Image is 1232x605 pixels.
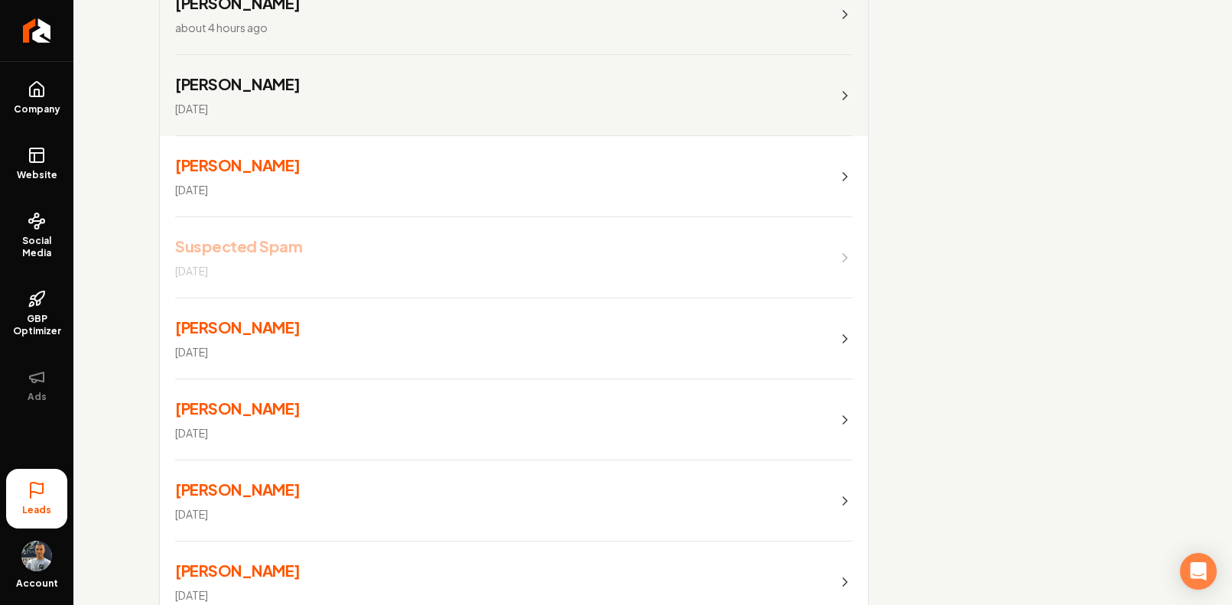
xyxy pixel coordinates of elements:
[175,183,208,197] span: [DATE]
[11,169,63,181] span: Website
[6,68,67,128] a: Company
[175,588,208,602] span: [DATE]
[21,541,52,571] img: Tony Sivitski
[175,560,301,581] h3: [PERSON_NAME]
[6,134,67,194] a: Website
[1180,553,1217,590] div: Open Intercom Messenger
[23,18,51,43] img: Rebolt Logo
[175,21,268,34] span: about 4 hours ago
[175,73,301,95] h3: [PERSON_NAME]
[6,278,67,350] a: GBP Optimizer
[21,391,53,403] span: Ads
[6,356,67,415] button: Ads
[160,55,868,136] a: [PERSON_NAME][DATE]
[175,345,208,359] span: [DATE]
[175,479,301,500] h3: [PERSON_NAME]
[175,317,301,338] h3: [PERSON_NAME]
[175,264,208,278] span: [DATE]
[175,398,301,419] h3: [PERSON_NAME]
[160,379,868,460] a: [PERSON_NAME][DATE]
[16,577,58,590] span: Account
[175,507,208,521] span: [DATE]
[6,235,67,259] span: Social Media
[8,103,67,115] span: Company
[160,136,868,217] a: [PERSON_NAME][DATE]
[160,298,868,379] a: [PERSON_NAME][DATE]
[175,236,302,257] h3: Suspected Spam
[6,200,67,272] a: Social Media
[160,217,868,298] a: Suspected Spam[DATE]
[6,313,67,337] span: GBP Optimizer
[175,155,301,176] h3: [PERSON_NAME]
[21,535,52,571] button: Open user button
[160,460,868,542] a: [PERSON_NAME][DATE]
[175,102,208,115] span: [DATE]
[175,426,208,440] span: [DATE]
